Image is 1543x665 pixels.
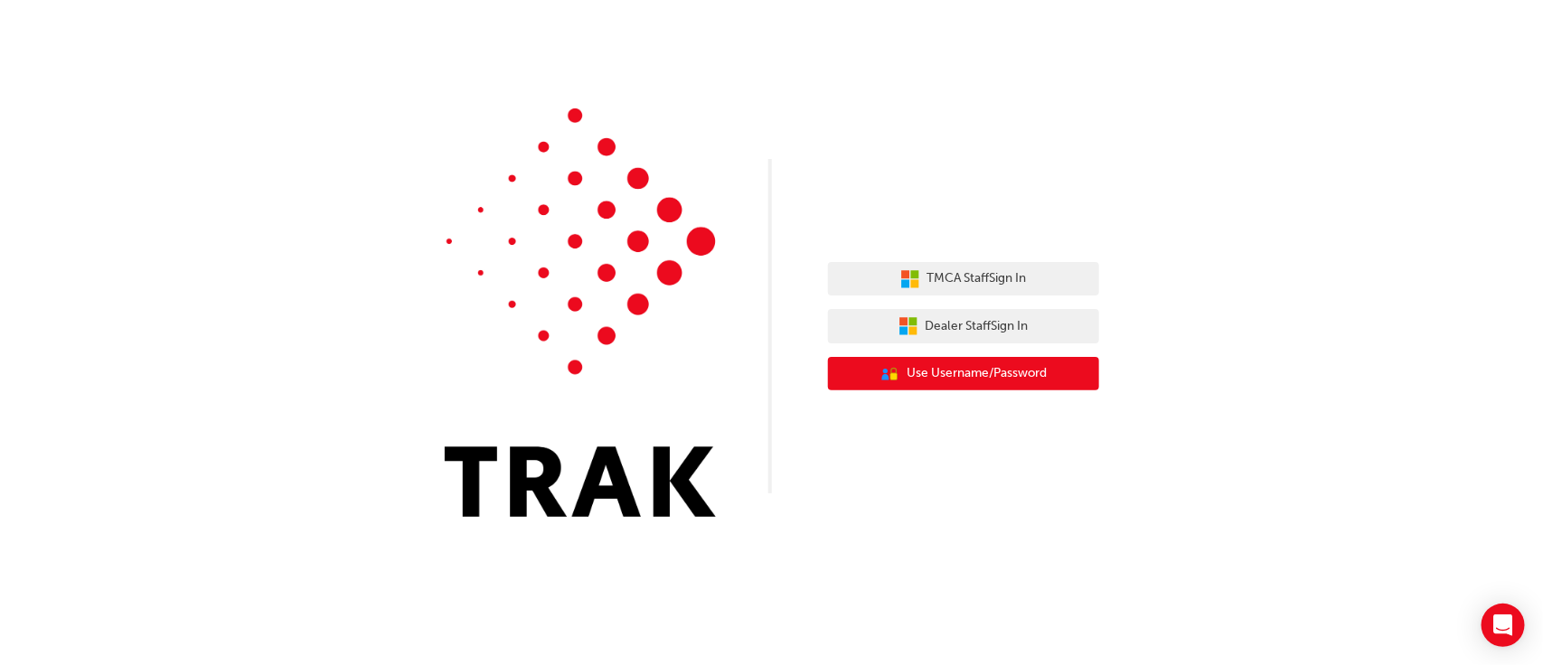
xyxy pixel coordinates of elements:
div: Open Intercom Messenger [1482,604,1525,647]
img: Trak [445,108,716,517]
button: Dealer StaffSign In [828,309,1099,343]
span: Use Username/Password [907,363,1047,384]
span: Dealer Staff Sign In [926,316,1029,337]
span: TMCA Staff Sign In [927,268,1027,289]
button: TMCA StaffSign In [828,262,1099,296]
button: Use Username/Password [828,357,1099,391]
